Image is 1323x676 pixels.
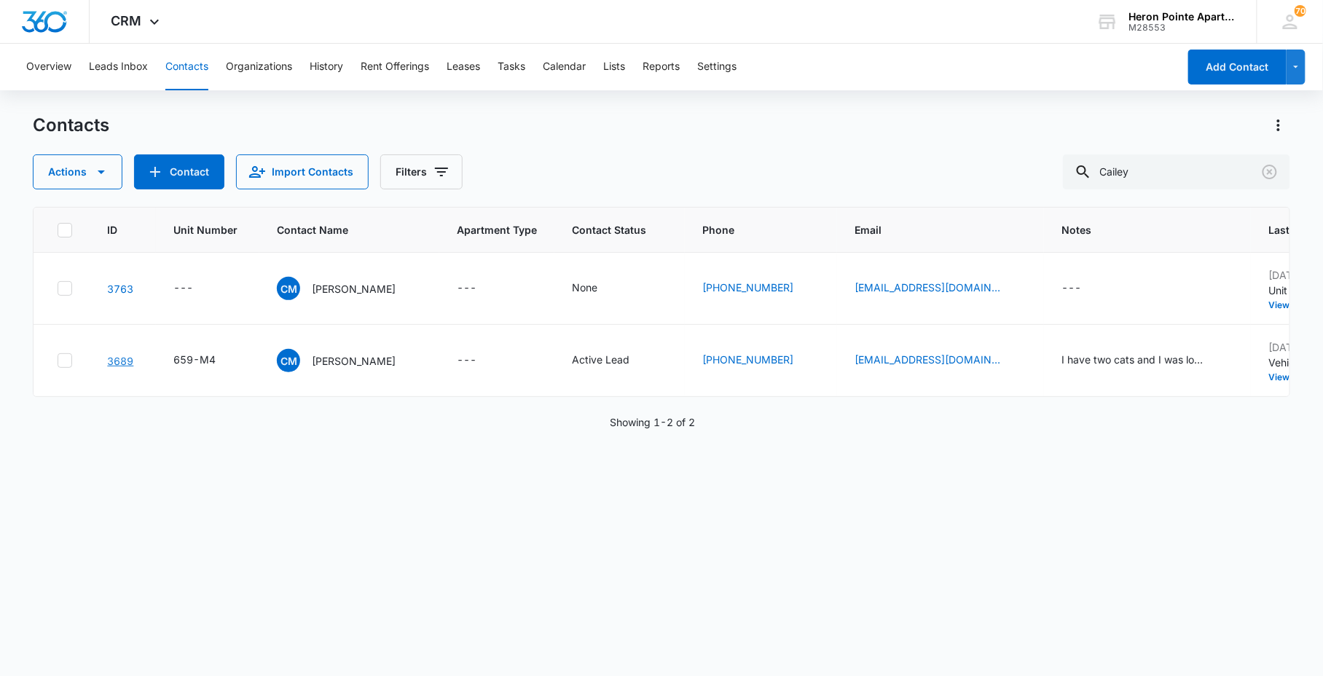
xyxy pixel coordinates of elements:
div: 659-M4 [173,352,216,367]
a: Navigate to contact details page for Cailey Morella [107,355,133,367]
div: Contact Name - Cailey Morella - Select to Edit Field [277,277,422,300]
div: account id [1129,23,1236,33]
span: Apartment Type [457,222,537,237]
span: ID [107,222,117,237]
p: [PERSON_NAME] [312,281,396,296]
span: Contact Status [572,222,646,237]
button: Add Contact [134,154,224,189]
a: Navigate to contact details page for Cailey Morella [107,283,133,295]
button: Clear [1258,160,1281,184]
button: Leases [447,44,480,90]
input: Search Contacts [1063,154,1290,189]
div: Contact Name - Cailey Morella - Select to Edit Field [277,349,422,372]
span: 70 [1295,5,1306,17]
span: CRM [111,13,142,28]
div: account name [1129,11,1236,23]
div: --- [1061,280,1081,297]
span: Notes [1061,222,1233,237]
div: Notes - - Select to Edit Field [1061,280,1107,297]
div: Phone - (606) 571-5994 - Select to Edit Field [702,352,820,369]
button: Tasks [498,44,525,90]
div: --- [457,280,476,297]
div: Contact Status - Active Lead - Select to Edit Field [572,352,656,369]
button: History [310,44,343,90]
button: Leads Inbox [89,44,148,90]
button: Filters [380,154,463,189]
button: Rent Offerings [361,44,429,90]
button: Import Contacts [236,154,369,189]
button: Add Contact [1188,50,1287,84]
div: Phone - (606) 571-5994 - Select to Edit Field [702,280,820,297]
span: Contact Name [277,222,401,237]
div: --- [173,280,193,297]
span: CM [277,349,300,372]
p: Showing 1-2 of 2 [611,414,696,430]
div: --- [457,352,476,369]
a: [EMAIL_ADDRESS][DOMAIN_NAME] [855,352,1000,367]
span: Phone [702,222,798,237]
div: None [572,280,597,295]
span: Email [855,222,1005,237]
button: Reports [643,44,680,90]
div: Apartment Type - - Select to Edit Field [457,352,503,369]
div: Notes - I have two cats and I was looking for a 1000 sqft apartment - Select to Edit Field [1061,352,1233,369]
div: I have two cats and I was looking for a 1000 sqft apartment [1061,352,1207,367]
button: Actions [1267,114,1290,137]
button: Lists [603,44,625,90]
a: [EMAIL_ADDRESS][DOMAIN_NAME] [855,280,1000,295]
button: Organizations [226,44,292,90]
div: Email - cailey915@gmail.com - Select to Edit Field [855,352,1026,369]
button: Overview [26,44,71,90]
span: Unit Number [173,222,242,237]
a: [PHONE_NUMBER] [702,352,793,367]
div: notifications count [1295,5,1306,17]
div: Email - cailey915@gmail.com - Select to Edit Field [855,280,1026,297]
div: Contact Status - None - Select to Edit Field [572,280,624,297]
button: Settings [697,44,737,90]
span: CM [277,277,300,300]
div: Unit Number - 659-M4 - Select to Edit Field [173,352,242,369]
div: Unit Number - - Select to Edit Field [173,280,219,297]
div: Active Lead [572,352,629,367]
button: Contacts [165,44,208,90]
h1: Contacts [33,114,109,136]
p: [PERSON_NAME] [312,353,396,369]
button: Actions [33,154,122,189]
a: [PHONE_NUMBER] [702,280,793,295]
div: Apartment Type - - Select to Edit Field [457,280,503,297]
button: Calendar [543,44,586,90]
